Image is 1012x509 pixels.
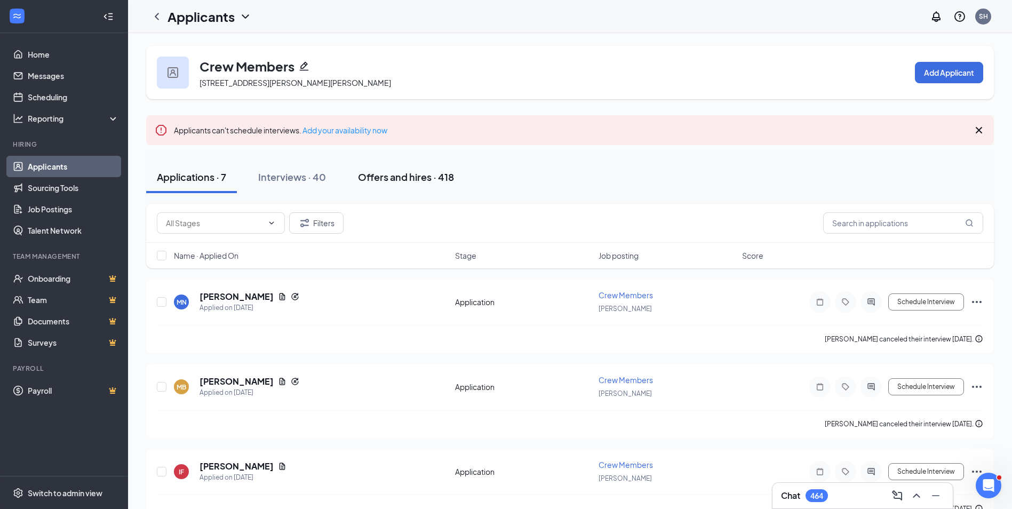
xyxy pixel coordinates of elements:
[970,380,983,393] svg: Ellipses
[177,383,186,392] div: MB
[599,375,653,385] span: Crew Members
[179,467,184,476] div: IF
[150,10,163,23] svg: ChevronLeft
[810,491,823,500] div: 464
[915,62,983,83] button: Add Applicant
[781,490,800,502] h3: Chat
[278,462,286,471] svg: Document
[970,296,983,308] svg: Ellipses
[299,61,309,71] svg: Pencil
[28,380,119,401] a: PayrollCrown
[814,383,826,391] svg: Note
[174,125,387,135] span: Applicants can't schedule interviews.
[599,389,652,397] span: [PERSON_NAME]
[973,124,985,137] svg: Cross
[12,11,22,21] svg: WorkstreamLogo
[28,220,119,241] a: Talent Network
[889,487,906,504] button: ComposeMessage
[979,12,988,21] div: SH
[155,124,168,137] svg: Error
[825,334,983,345] div: [PERSON_NAME] canceled their interview [DATE].
[28,86,119,108] a: Scheduling
[455,297,592,307] div: Application
[291,292,299,301] svg: Reapply
[239,10,252,23] svg: ChevronDown
[166,217,263,229] input: All Stages
[888,293,964,311] button: Schedule Interview
[599,460,653,470] span: Crew Members
[930,10,943,23] svg: Notifications
[927,487,944,504] button: Minimize
[455,466,592,477] div: Application
[888,463,964,480] button: Schedule Interview
[28,156,119,177] a: Applicants
[200,376,274,387] h5: [PERSON_NAME]
[970,465,983,478] svg: Ellipses
[28,311,119,332] a: DocumentsCrown
[157,170,226,184] div: Applications · 7
[13,140,117,149] div: Hiring
[278,292,286,301] svg: Document
[814,467,826,476] svg: Note
[200,78,391,88] span: [STREET_ADDRESS][PERSON_NAME][PERSON_NAME]
[200,291,274,303] h5: [PERSON_NAME]
[891,489,904,502] svg: ComposeMessage
[28,113,119,124] div: Reporting
[965,219,974,227] svg: MagnifyingGlass
[599,250,639,261] span: Job posting
[298,217,311,229] svg: Filter
[174,250,238,261] span: Name · Applied On
[267,219,276,227] svg: ChevronDown
[28,332,119,353] a: SurveysCrown
[599,305,652,313] span: [PERSON_NAME]
[599,290,653,300] span: Crew Members
[258,170,326,184] div: Interviews · 40
[839,298,852,306] svg: Tag
[13,488,23,498] svg: Settings
[839,467,852,476] svg: Tag
[13,364,117,373] div: Payroll
[28,65,119,86] a: Messages
[455,381,592,392] div: Application
[200,57,294,75] h3: Crew Members
[291,377,299,386] svg: Reapply
[200,460,274,472] h5: [PERSON_NAME]
[168,7,235,26] h1: Applicants
[28,198,119,220] a: Job Postings
[599,474,652,482] span: [PERSON_NAME]
[825,419,983,430] div: [PERSON_NAME] canceled their interview [DATE].
[455,250,476,261] span: Stage
[975,335,983,343] svg: Info
[814,298,826,306] svg: Note
[289,212,344,234] button: Filter Filters
[358,170,454,184] div: Offers and hires · 418
[177,298,187,307] div: MN
[302,125,387,135] a: Add your availability now
[865,467,878,476] svg: ActiveChat
[200,472,286,483] div: Applied on [DATE]
[742,250,763,261] span: Score
[976,473,1001,498] iframe: Intercom live chat
[28,268,119,289] a: OnboardingCrown
[929,489,942,502] svg: Minimize
[28,289,119,311] a: TeamCrown
[823,212,983,234] input: Search in applications
[865,383,878,391] svg: ActiveChat
[200,303,299,313] div: Applied on [DATE]
[28,44,119,65] a: Home
[200,387,299,398] div: Applied on [DATE]
[13,252,117,261] div: Team Management
[28,177,119,198] a: Sourcing Tools
[953,10,966,23] svg: QuestionInfo
[28,488,102,498] div: Switch to admin view
[103,11,114,22] svg: Collapse
[975,419,983,428] svg: Info
[888,378,964,395] button: Schedule Interview
[908,487,925,504] button: ChevronUp
[865,298,878,306] svg: ActiveChat
[910,489,923,502] svg: ChevronUp
[839,383,852,391] svg: Tag
[168,67,178,78] img: user icon
[278,377,286,386] svg: Document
